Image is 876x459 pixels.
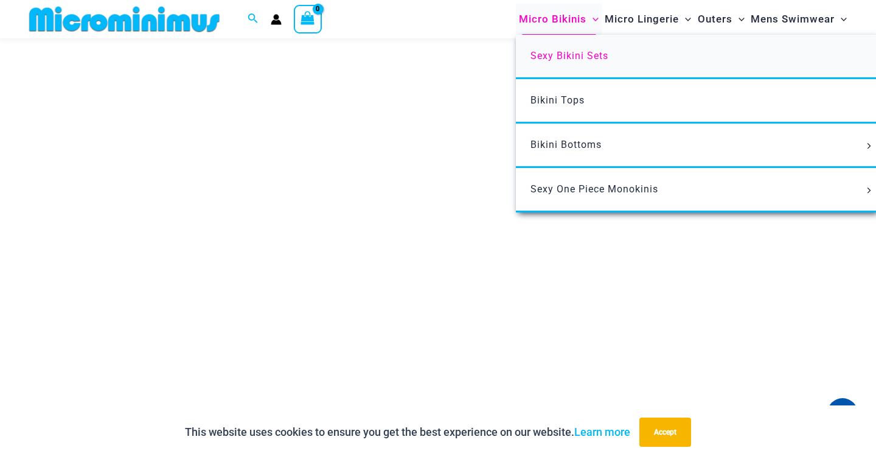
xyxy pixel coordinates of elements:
[698,4,732,35] span: Outers
[530,139,602,150] span: Bikini Bottoms
[294,5,322,33] a: View Shopping Cart, empty
[24,5,224,33] img: MM SHOP LOGO FLAT
[516,4,602,35] a: Micro BikinisMenu ToggleMenu Toggle
[748,4,850,35] a: Mens SwimwearMenu ToggleMenu Toggle
[514,2,852,37] nav: Site Navigation
[586,4,599,35] span: Menu Toggle
[185,423,630,441] p: This website uses cookies to ensure you get the best experience on our website.
[530,50,608,61] span: Sexy Bikini Sets
[271,14,282,25] a: Account icon link
[530,94,585,106] span: Bikini Tops
[863,143,876,149] span: Menu Toggle
[732,4,745,35] span: Menu Toggle
[835,4,847,35] span: Menu Toggle
[530,183,658,195] span: Sexy One Piece Monokinis
[519,4,586,35] span: Micro Bikinis
[602,4,694,35] a: Micro LingerieMenu ToggleMenu Toggle
[863,187,876,194] span: Menu Toggle
[679,4,691,35] span: Menu Toggle
[751,4,835,35] span: Mens Swimwear
[574,426,630,438] a: Learn more
[605,4,679,35] span: Micro Lingerie
[695,4,748,35] a: OutersMenu ToggleMenu Toggle
[639,418,691,447] button: Accept
[248,12,259,27] a: Search icon link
